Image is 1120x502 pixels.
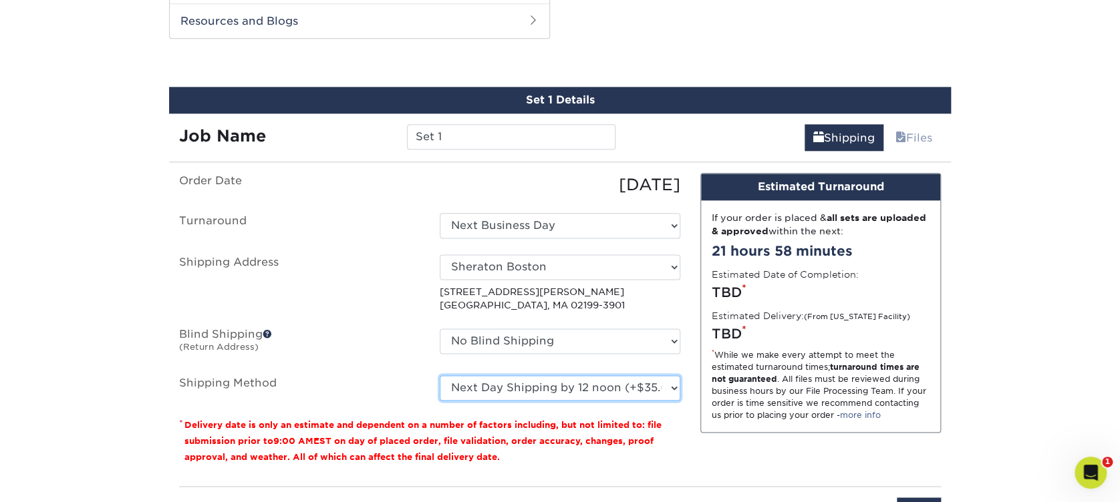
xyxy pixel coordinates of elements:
[169,375,430,401] label: Shipping Method
[1075,457,1107,489] iframe: Intercom live chat
[805,124,883,151] a: Shipping
[179,342,259,352] small: (Return Address)
[895,132,906,144] span: files
[887,124,941,151] a: Files
[840,410,881,420] a: more info
[712,309,910,322] label: Estimated Delivery:
[169,254,430,312] label: Shipping Address
[170,3,549,38] h2: Resources and Blogs
[169,213,430,238] label: Turnaround
[273,436,313,446] span: 9:00 AM
[701,174,940,200] div: Estimated Turnaround
[712,211,930,238] div: If your order is placed & within the next:
[169,87,951,113] div: Set 1 Details
[712,282,930,302] div: TBD
[169,173,430,197] label: Order Date
[184,420,662,462] small: Delivery date is only an estimate and dependent on a number of factors including, but not limited...
[712,349,930,421] div: While we make every attempt to meet the estimated turnaround times; . All files must be reviewed ...
[712,324,930,344] div: TBD
[407,124,615,150] input: Enter a job name
[712,241,930,261] div: 21 hours 58 minutes
[813,132,824,144] span: shipping
[169,328,430,359] label: Blind Shipping
[179,126,266,146] strong: Job Name
[712,362,920,384] strong: turnaround times are not guaranteed
[440,285,680,312] p: [STREET_ADDRESS][PERSON_NAME] [GEOGRAPHIC_DATA], MA 02199-3901
[804,312,910,321] small: (From [US_STATE] Facility)
[712,268,859,281] label: Estimated Date of Completion:
[1102,457,1113,467] span: 1
[430,173,690,197] div: [DATE]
